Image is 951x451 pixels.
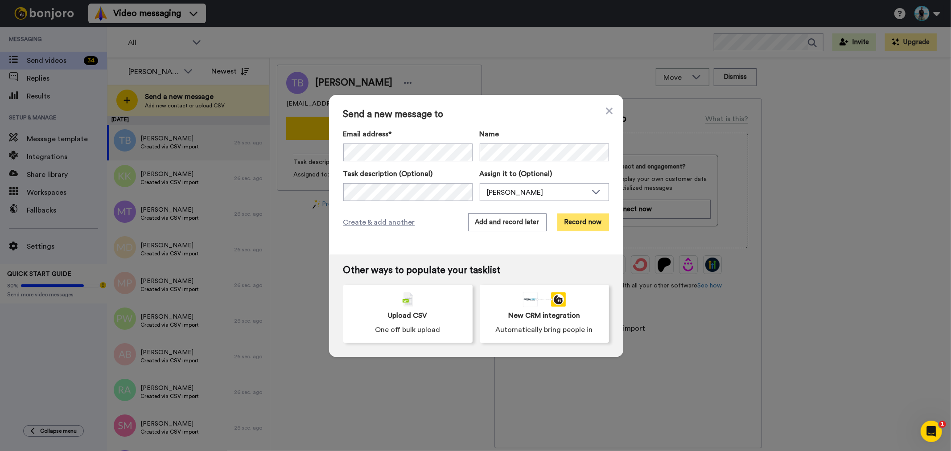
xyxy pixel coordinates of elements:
[523,292,566,307] div: animation
[375,324,441,335] span: One off bulk upload
[403,292,413,307] img: csv-grey.png
[921,421,942,442] iframe: Intercom live chat
[343,217,415,228] span: Create & add another
[480,129,499,139] span: Name
[480,168,609,179] label: Assign it to (Optional)
[508,310,580,321] span: New CRM integration
[557,213,609,231] button: Record now
[343,265,609,276] span: Other ways to populate your tasklist
[468,213,547,231] button: Add and record later
[487,187,587,198] div: [PERSON_NAME]
[388,310,428,321] span: Upload CSV
[343,168,473,179] label: Task description (Optional)
[496,324,593,335] span: Automatically bring people in
[939,421,946,428] span: 1
[343,129,473,139] label: Email address*
[343,109,609,120] span: Send a new message to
